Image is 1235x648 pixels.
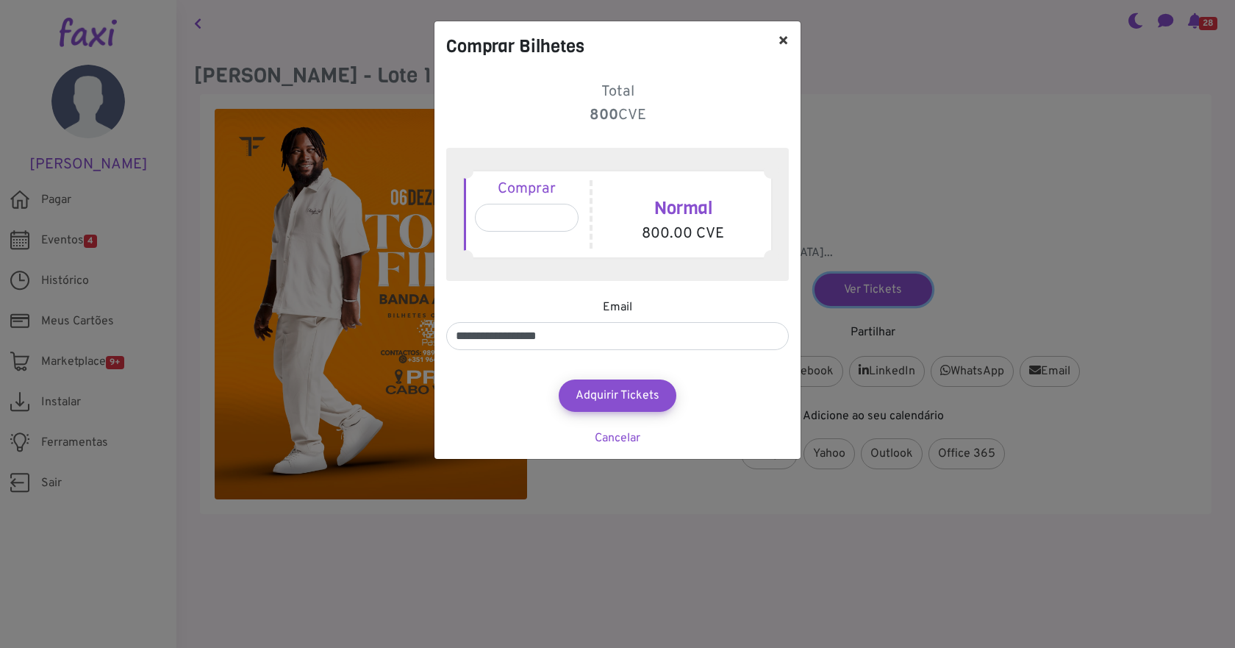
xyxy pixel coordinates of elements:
[446,83,789,101] h5: Total
[590,106,618,125] b: 800
[603,299,632,316] label: Email
[604,198,762,219] h4: Normal
[475,180,579,198] h5: Comprar
[766,21,801,63] button: ×
[446,107,789,124] h5: CVE
[446,33,584,60] h4: Comprar Bilhetes
[604,225,762,243] h5: 800.00 CVE
[595,431,640,446] a: Cancelar
[559,380,676,412] button: Adquirir Tickets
